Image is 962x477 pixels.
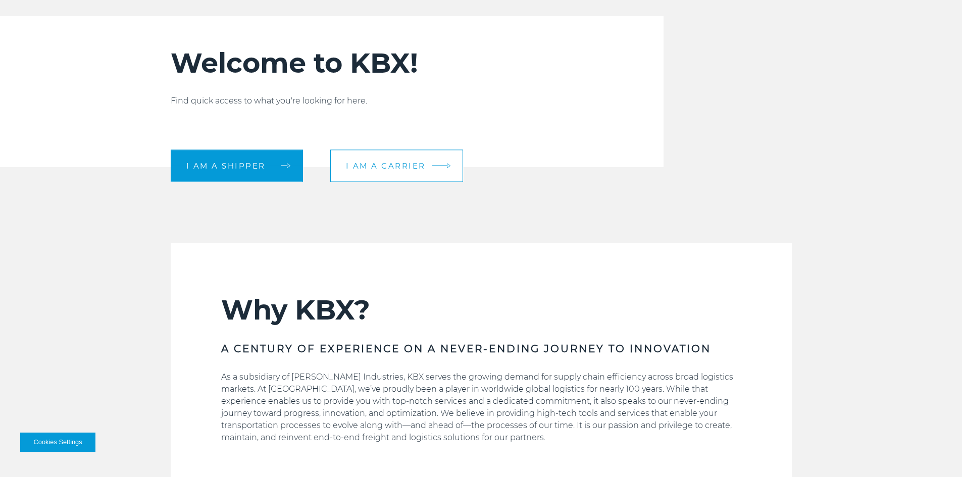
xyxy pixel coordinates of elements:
span: I am a shipper [186,162,266,170]
a: I am a carrier arrow arrow [330,149,463,182]
h2: Welcome to KBX! [171,46,603,80]
p: Find quick access to what you're looking for here. [171,95,603,107]
p: As a subsidiary of [PERSON_NAME] Industries, KBX serves the growing demand for supply chain effic... [221,371,741,444]
img: arrow [446,163,450,169]
button: Cookies Settings [20,433,95,452]
h2: Why KBX? [221,293,741,327]
span: I am a carrier [346,162,426,170]
a: I am a shipper arrow arrow [171,149,303,182]
h3: A CENTURY OF EXPERIENCE ON A NEVER-ENDING JOURNEY TO INNOVATION [221,342,741,356]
